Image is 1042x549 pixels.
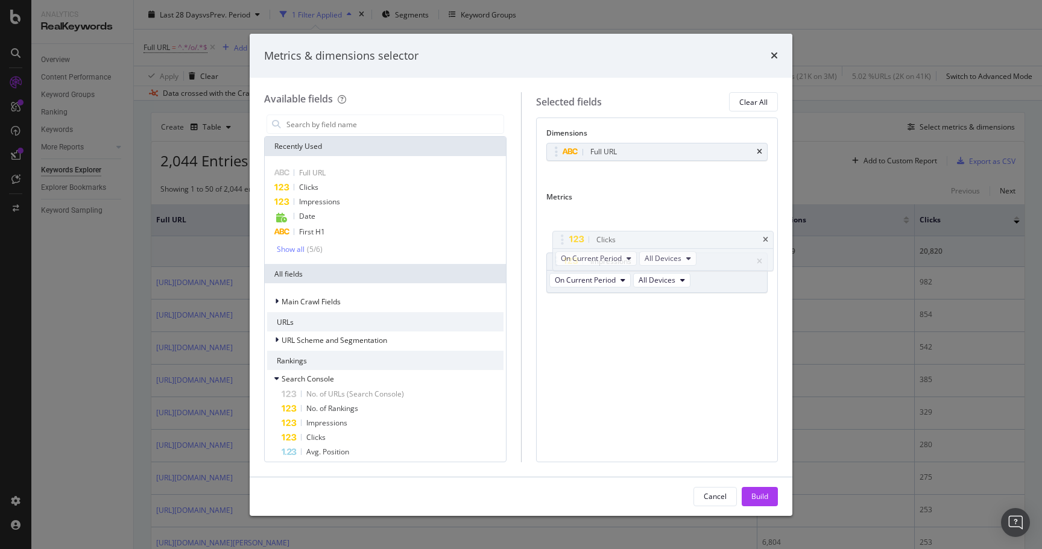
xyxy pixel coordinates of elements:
[285,115,504,133] input: Search by field name
[306,432,326,442] span: Clicks
[299,182,318,192] span: Clicks
[771,48,778,64] div: times
[267,351,504,370] div: Rankings
[250,34,792,516] div: modal
[549,273,631,287] button: On Current Period
[282,296,341,307] span: Main Crawl Fields
[265,137,506,156] div: Recently Used
[555,251,637,266] button: On Current Period
[536,95,602,109] div: Selected fields
[751,491,768,501] div: Build
[590,146,617,158] div: Full URL
[264,48,418,64] div: Metrics & dimensions selector
[546,143,768,161] div: Full URLtimes
[282,374,334,384] span: Search Console
[555,275,616,285] span: On Current Period
[277,245,305,254] div: Show all
[1001,508,1030,537] div: Open Intercom Messenger
[639,275,675,285] span: All Devices
[306,418,347,428] span: Impressions
[306,389,404,399] span: No. of URLs (Search Console)
[546,128,768,143] div: Dimensions
[763,236,768,243] div: times
[596,234,616,246] div: Clicks
[739,97,768,107] div: Clear All
[306,403,358,413] span: No. of Rankings
[299,211,315,221] span: Date
[561,253,622,263] span: On Current Period
[546,192,768,207] div: Metrics
[305,244,323,254] div: ( 5 / 6 )
[546,253,768,293] div: ImpressionstimesOn Current PeriodAll Devices
[704,491,727,501] div: Cancel
[639,251,696,266] button: All Devices
[267,312,504,331] div: URLs
[265,264,506,283] div: All fields
[552,231,774,271] div: ClickstimesOn Current PeriodAll Devices
[299,168,326,178] span: Full URL
[282,335,387,345] span: URL Scheme and Segmentation
[299,196,340,207] span: Impressions
[299,227,325,237] span: First H1
[757,148,762,155] div: times
[645,253,681,263] span: All Devices
[264,92,333,105] div: Available fields
[742,487,778,506] button: Build
[693,487,737,506] button: Cancel
[306,447,349,457] span: Avg. Position
[633,273,690,287] button: All Devices
[729,92,778,111] button: Clear All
